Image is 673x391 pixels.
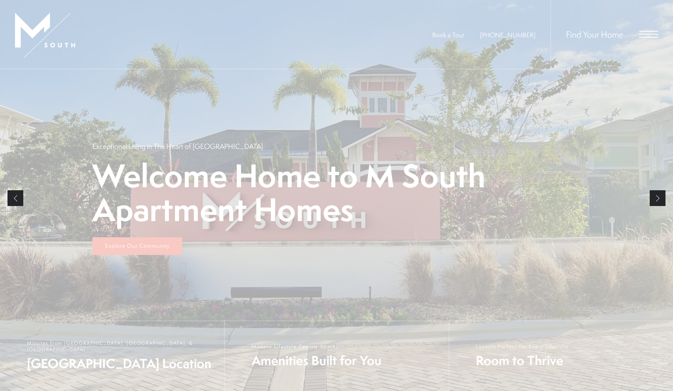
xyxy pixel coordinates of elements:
a: Explore Our Community [92,237,182,255]
span: Explore Our Community [105,242,170,250]
span: Modern Lifestyle Centric Spaces [252,343,382,350]
span: Minutes from [GEOGRAPHIC_DATA], [GEOGRAPHIC_DATA], & [GEOGRAPHIC_DATA] [27,340,217,353]
button: Open Menu [639,31,658,38]
span: [GEOGRAPHIC_DATA] Location [27,355,217,372]
a: Book a Tour [432,30,464,39]
a: Layouts Perfect For Every Lifestyle [449,321,673,391]
img: MSouth [15,13,75,58]
a: Find Your Home [566,28,623,40]
p: Exceptional Living in The Heart of [GEOGRAPHIC_DATA] [92,141,263,151]
a: Modern Lifestyle Centric Spaces [224,321,448,391]
a: Previous [8,190,23,206]
p: Welcome Home to M South Apartment Homes [92,159,581,227]
span: Room to Thrive [476,352,568,369]
span: Layouts Perfect For Every Lifestyle [476,343,568,350]
a: Call Us at 813-570-8014 [480,30,536,39]
span: Amenities Built for You [252,352,382,369]
span: [PHONE_NUMBER] [480,30,536,39]
a: Next [650,190,665,206]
